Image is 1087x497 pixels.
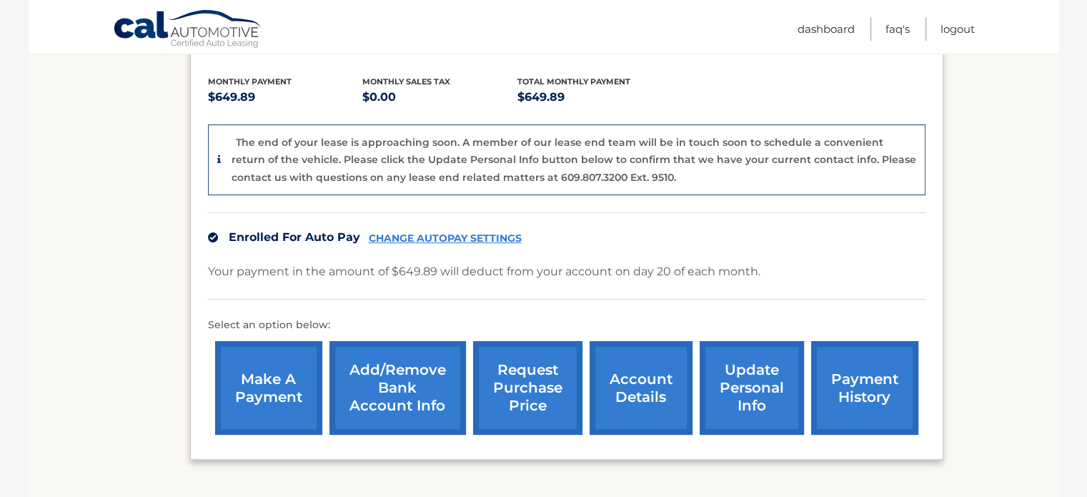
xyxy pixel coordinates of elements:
[215,341,322,435] a: make a payment
[811,341,918,435] a: payment history
[113,9,263,51] a: Cal Automotive
[940,17,975,41] a: Logout
[208,262,760,282] p: Your payment in the amount of $649.89 will deduct from your account on day 20 of each month.
[362,77,450,87] span: Monthly sales Tax
[362,87,517,107] p: $0.00
[700,341,804,435] a: update personal info
[517,77,630,87] span: Total Monthly Payment
[590,341,693,435] a: account details
[208,77,292,87] span: Monthly Payment
[329,341,466,435] a: Add/Remove bank account info
[232,136,916,184] p: The end of your lease is approaching soon. A member of our lease end team will be in touch soon t...
[473,341,582,435] a: request purchase price
[798,17,855,41] a: Dashboard
[208,232,218,242] img: check.svg
[885,17,910,41] a: FAQ's
[229,230,360,244] span: Enrolled For Auto Pay
[208,87,363,107] p: $649.89
[208,317,925,334] p: Select an option below:
[517,87,672,107] p: $649.89
[369,232,522,245] a: CHANGE AUTOPAY SETTINGS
